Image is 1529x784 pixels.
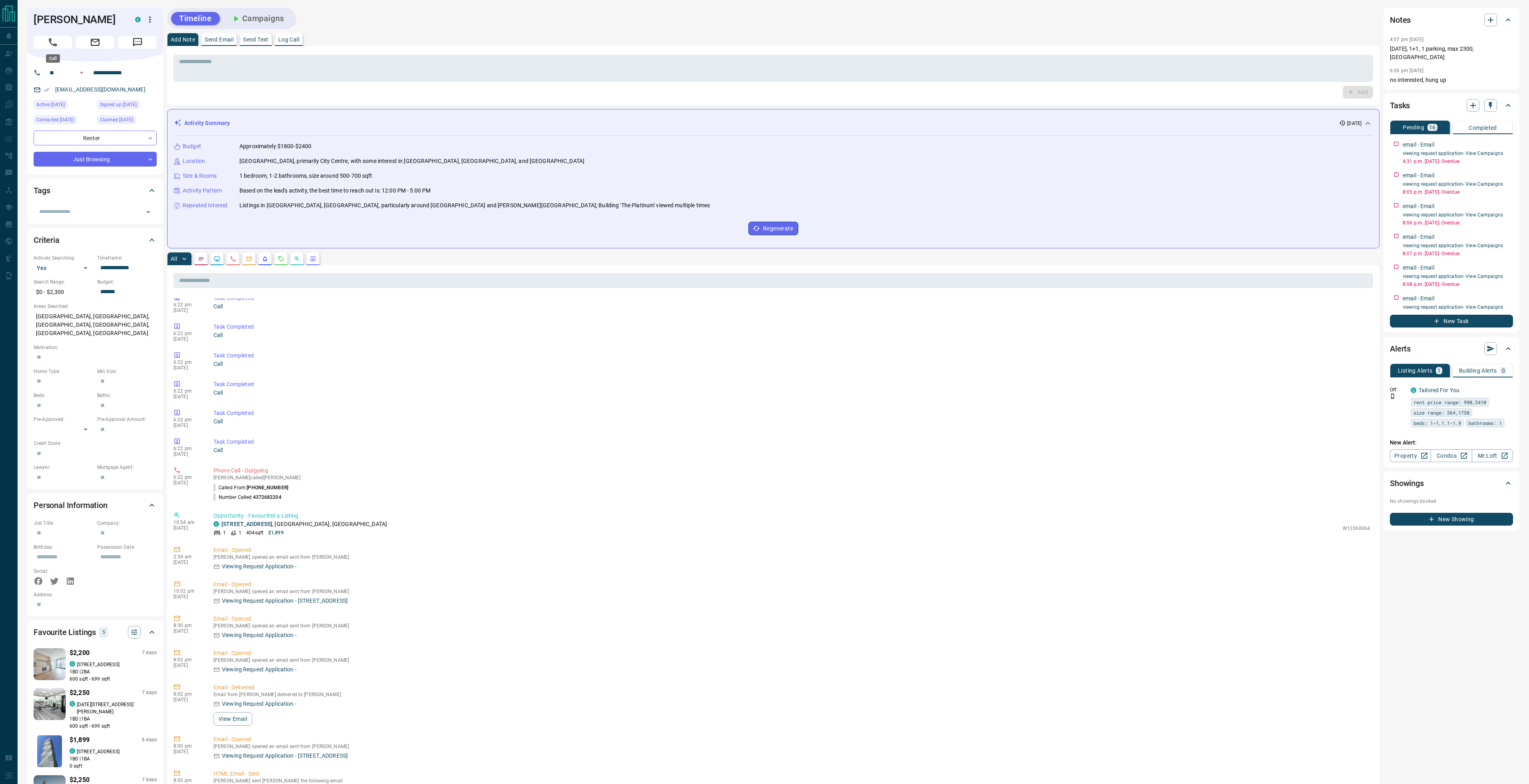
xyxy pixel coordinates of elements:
[97,368,157,375] p: Min Size:
[262,256,268,262] svg: Listing Alerts
[213,302,1370,311] p: Call
[1419,387,1459,393] a: Tailored For You
[213,712,252,726] button: View Email
[213,580,1370,589] p: Email - Opened
[1403,250,1513,257] p: 8:07 p.m. [DATE] - Overdue
[1347,120,1362,127] p: [DATE]
[173,554,201,560] p: 2:34 am
[1390,477,1424,490] h2: Showings
[1390,449,1431,462] a: Property
[70,661,75,667] div: condos.ca
[213,446,1370,455] p: Call
[1390,37,1424,42] p: 4:07 pm [DATE]
[44,87,50,93] svg: Email Verified
[213,417,1370,426] p: Call
[135,17,141,22] div: condos.ca
[26,688,74,720] img: Favourited listing
[246,529,263,536] p: 404 sqft
[26,648,74,680] img: Favourited listing
[1398,368,1433,373] p: Listing Alerts
[294,256,300,262] svg: Opportunities
[184,119,230,127] p: Activity Summary
[748,222,798,235] button: Regenerate
[70,648,90,658] p: $2,200
[247,485,288,490] span: [PHONE_NUMBER]
[97,115,157,127] div: Sun Sep 29 2024
[222,597,348,605] p: Viewing Request Application - [STREET_ADDRESS]
[1390,68,1424,73] p: 6:06 pm [DATE]
[1429,125,1436,130] p: 16
[100,101,137,109] span: Signed up [DATE]
[213,494,281,501] p: Number Called:
[34,344,157,351] p: Motivation:
[1403,264,1434,272] p: email - Email
[97,254,157,262] p: Timeframe:
[77,68,86,77] button: Open
[34,286,93,299] p: $0 - $2,300
[222,631,297,639] p: Viewing Request Application -
[173,365,201,371] p: [DATE]
[171,12,220,25] button: Timeline
[97,416,157,423] p: Pre-Approval Amount:
[34,368,93,375] p: Home Type:
[268,529,284,536] p: $1,899
[173,480,201,486] p: [DATE]
[34,687,157,730] a: Favourited listing$2,2507 dayscondos.ca[DATE][STREET_ADDRESS][PERSON_NAME]1BD |1BA600 sqft - 699 ...
[198,256,204,262] svg: Notes
[1403,243,1503,248] a: viewing request application- View Campaigns
[1472,449,1513,462] a: Mr.Loft
[213,360,1370,368] p: Call
[239,172,373,180] p: 1 bedroom, 1-2 bathrooms, size around 500-700 sqft
[278,37,299,42] p: Log Call
[118,36,157,49] span: Message
[253,494,281,500] span: 4372682204
[213,351,1370,360] p: Task Completed
[213,484,288,491] p: Called From:
[34,115,93,127] div: Mon Sep 08 2025
[173,663,201,668] p: [DATE]
[183,172,217,180] p: Size & Rooms
[34,647,157,683] a: Favourited listing$2,2007 dayscondos.ca[STREET_ADDRESS]1BD |2BA600 sqft - 699 sqft
[213,770,1370,778] p: HTML Email - Sent
[34,254,93,262] p: Actively Searching:
[278,256,284,262] svg: Requests
[239,142,311,151] p: Approximately $1800-$2400
[70,722,157,730] p: 600 sqft - 699 sqft
[97,392,157,399] p: Baths:
[34,278,93,286] p: Search Range:
[34,392,93,399] p: Beds:
[213,649,1370,657] p: Email - Opened
[70,715,157,722] p: 1 BD | 1 BA
[34,496,157,515] div: Personal Information
[1390,14,1411,26] h2: Notes
[173,417,201,423] p: 6:22 pm
[213,683,1370,692] p: Email - Delivered
[55,86,146,93] a: [EMAIL_ADDRESS][DOMAIN_NAME]
[1403,274,1503,279] a: viewing request application- View Campaigns
[1390,498,1513,505] p: No showings booked
[1390,386,1406,393] p: Off
[97,544,157,551] p: Possession Date:
[222,562,297,571] p: Viewing Request Application -
[213,546,1370,554] p: Email - Opened
[1502,368,1505,373] p: 0
[246,256,252,262] svg: Emails
[36,101,65,109] span: Active [DATE]
[70,748,75,754] div: condos.ca
[1468,419,1502,427] span: bathrooms: 1
[213,744,1370,749] p: [PERSON_NAME] opened an email sent from [PERSON_NAME]
[173,302,201,308] p: 6:22 pm
[213,512,1370,520] p: Opportunity - Favourited a Listing
[230,256,236,262] svg: Calls
[97,520,157,527] p: Company:
[34,623,157,642] div: Favourite Listings5
[34,303,157,310] p: Areas Searched:
[205,37,233,42] p: Send Email
[243,37,269,42] p: Send Text
[34,152,157,167] div: Just Browsing
[1390,315,1513,327] button: New Task
[173,778,201,783] p: 8:00 pm
[239,529,241,536] p: 1
[1403,212,1503,218] a: viewing request application- View Campaigns
[142,776,157,783] p: 7 days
